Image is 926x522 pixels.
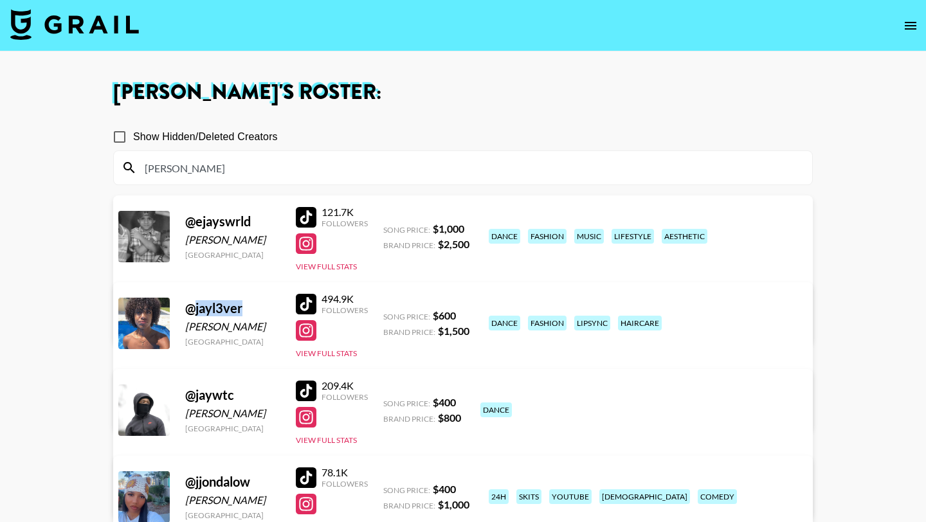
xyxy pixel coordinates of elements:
strong: $ 1,000 [438,498,469,510]
div: music [574,229,604,244]
div: lipsync [574,316,610,330]
strong: $ 400 [433,483,456,495]
div: [DEMOGRAPHIC_DATA] [599,489,690,504]
div: lifestyle [612,229,654,244]
h1: [PERSON_NAME] 's Roster: [113,82,813,103]
div: 24h [489,489,509,504]
div: @ jjondalow [185,474,280,490]
div: Followers [322,305,368,315]
div: Followers [322,479,368,489]
div: dance [480,402,512,417]
div: Followers [322,219,368,228]
div: [GEOGRAPHIC_DATA] [185,424,280,433]
div: [GEOGRAPHIC_DATA] [185,337,280,346]
span: Song Price: [383,312,430,321]
strong: $ 2,500 [438,238,469,250]
div: aesthetic [662,229,707,244]
div: dance [489,316,520,330]
strong: $ 400 [433,396,456,408]
span: Song Price: [383,485,430,495]
div: [PERSON_NAME] [185,320,280,333]
div: @ ejayswrld [185,213,280,230]
button: View Full Stats [296,262,357,271]
div: dance [489,229,520,244]
div: haircare [618,316,662,330]
div: [GEOGRAPHIC_DATA] [185,510,280,520]
div: [PERSON_NAME] [185,233,280,246]
span: Brand Price: [383,414,435,424]
div: 494.9K [322,292,368,305]
span: Song Price: [383,399,430,408]
div: [PERSON_NAME] [185,407,280,420]
div: 209.4K [322,379,368,392]
div: 121.7K [322,206,368,219]
div: Followers [322,392,368,402]
div: @ jayl3ver [185,300,280,316]
span: Brand Price: [383,501,435,510]
div: skits [516,489,541,504]
div: fashion [528,229,567,244]
strong: $ 1,500 [438,325,469,337]
button: View Full Stats [296,348,357,358]
strong: $ 1,000 [433,222,464,235]
strong: $ 800 [438,411,461,424]
input: Search by User Name [137,157,804,178]
button: View Full Stats [296,435,357,445]
span: Brand Price: [383,327,435,337]
span: Brand Price: [383,240,435,250]
button: open drawer [898,13,923,39]
div: fashion [528,316,567,330]
div: [PERSON_NAME] [185,494,280,507]
strong: $ 600 [433,309,456,321]
div: @ jaywtc [185,387,280,403]
div: comedy [698,489,737,504]
div: youtube [549,489,592,504]
span: Song Price: [383,225,430,235]
div: 78.1K [322,466,368,479]
img: Grail Talent [10,9,139,40]
span: Show Hidden/Deleted Creators [133,129,278,145]
div: [GEOGRAPHIC_DATA] [185,250,280,260]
